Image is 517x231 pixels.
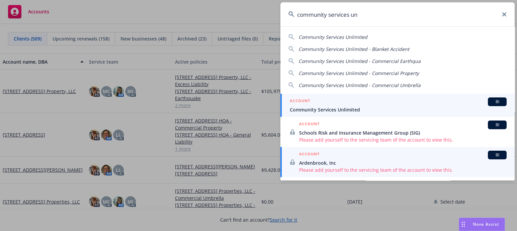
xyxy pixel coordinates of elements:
span: BI [491,99,504,105]
h5: ACCOUNT [290,97,310,105]
span: Community Services Unlimited - Commercial Earthqua [298,58,421,64]
span: Community Services Unlimited [298,34,367,40]
span: Community Services Unlimited - Commercial Property [298,70,419,76]
span: BI [491,122,504,128]
h5: ACCOUNT [299,151,320,159]
a: ACCOUNTBIArdenbrook, IncPlease add yourself to the servicing team of the account to view this. [280,147,515,177]
span: Community Services Unlimited [290,106,507,113]
a: ACCOUNTBISchools Risk and Insurance Management Group (SIG)Please add yourself to the servicing te... [280,117,515,147]
div: Drag to move [459,218,467,231]
span: Please add yourself to the servicing team of the account to view this. [299,136,507,143]
span: Nova Assist [473,221,499,227]
span: Schools Risk and Insurance Management Group (SIG) [299,129,507,136]
span: Please add yourself to the servicing team of the account to view this. [299,166,507,173]
input: Search... [280,2,515,26]
span: Ardenbrook, Inc [299,159,507,166]
h5: ACCOUNT [299,121,320,129]
span: BI [491,152,504,158]
span: Community Services Unlimited - Blanket Accident [298,46,409,52]
span: Community Services Unlimited - Commercial Umbrella [298,82,421,88]
button: Nova Assist [459,218,505,231]
a: ACCOUNTBICommunity Services Unlimited [280,94,515,117]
